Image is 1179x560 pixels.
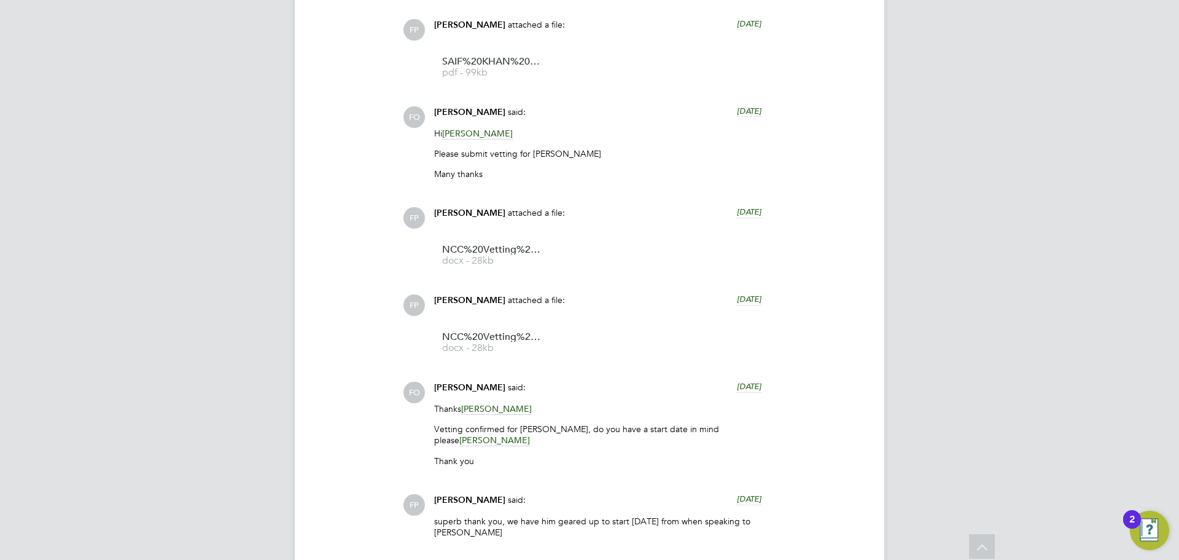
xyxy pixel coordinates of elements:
[434,128,761,139] p: Hi
[508,382,526,393] span: said:
[403,382,425,403] span: FO
[403,294,425,316] span: FP
[737,207,761,217] span: [DATE]
[737,494,761,504] span: [DATE]
[434,168,761,179] p: Many thanks
[403,19,425,41] span: FP
[434,295,505,306] span: [PERSON_NAME]
[403,494,425,516] span: FP
[434,20,505,30] span: [PERSON_NAME]
[442,333,540,353] a: NCC%20Vetting%20form%20Saif%20Khan docx - 28kb
[434,495,505,505] span: [PERSON_NAME]
[737,381,761,392] span: [DATE]
[1129,519,1135,535] div: 2
[434,403,761,414] p: Thanks
[434,107,505,117] span: [PERSON_NAME]
[737,294,761,304] span: [DATE]
[434,148,761,159] p: Please submit vetting for [PERSON_NAME]
[737,18,761,29] span: [DATE]
[442,128,513,140] span: [PERSON_NAME]
[442,245,540,254] span: NCC%20Vetting%20form%20Saif%20Khan
[442,68,540,77] span: pdf - 99kb
[1130,511,1169,550] button: Open Resource Center, 2 new notifications
[434,516,761,538] p: superb thank you, we have him geared up to start [DATE] from when speaking to [PERSON_NAME]
[737,106,761,116] span: [DATE]
[442,245,540,266] a: NCC%20Vetting%20form%20Saif%20Khan docx - 28kb
[508,106,526,117] span: said:
[434,208,505,218] span: [PERSON_NAME]
[508,19,565,30] span: attached a file:
[442,256,540,266] span: docx - 28kb
[508,494,526,505] span: said:
[434,455,761,467] p: Thank you
[508,294,565,306] span: attached a file:
[442,57,540,66] span: SAIF%20KHAN%20-%20MH%20CV.cleaned
[508,207,565,218] span: attached a file:
[442,57,540,77] a: SAIF%20KHAN%20-%20MH%20CV.cleaned pdf - 99kb
[434,382,505,393] span: [PERSON_NAME]
[434,424,761,446] p: Vetting confirmed for [PERSON_NAME], do you have a start date in mind please
[403,106,425,128] span: FO
[442,344,540,353] span: docx - 28kb
[403,207,425,229] span: FP
[442,333,540,342] span: NCC%20Vetting%20form%20Saif%20Khan
[461,403,532,415] span: [PERSON_NAME]
[459,435,530,446] span: [PERSON_NAME]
